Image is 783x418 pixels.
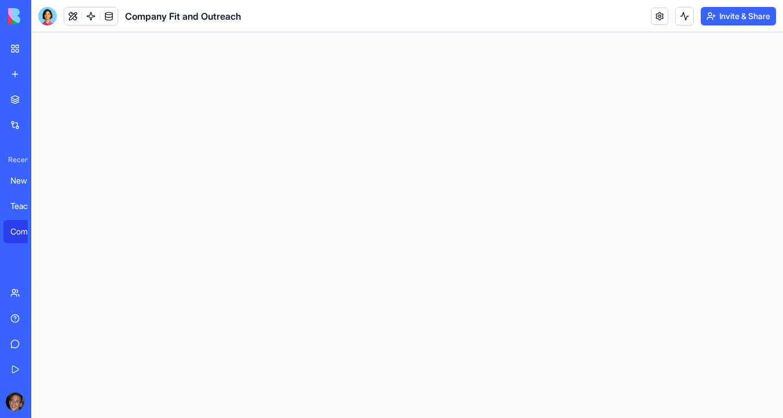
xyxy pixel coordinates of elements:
[8,8,80,24] img: logo
[10,175,43,186] div: New App
[10,200,43,212] div: Teacher Hours Management Portal
[125,9,241,23] span: Company Fit and Outreach
[3,220,50,243] a: Company Fit and Outreach
[3,169,50,192] a: New App
[3,195,50,218] a: Teacher Hours Management Portal
[10,226,43,237] div: Company Fit and Outreach
[3,155,28,164] span: Recent
[6,393,24,411] img: ACg8ocKwlY-G7EnJG7p3bnYwdp_RyFFHyn9MlwQjYsG_56ZlydI1TXjL_Q=s96-c
[701,7,776,25] button: Invite & Share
